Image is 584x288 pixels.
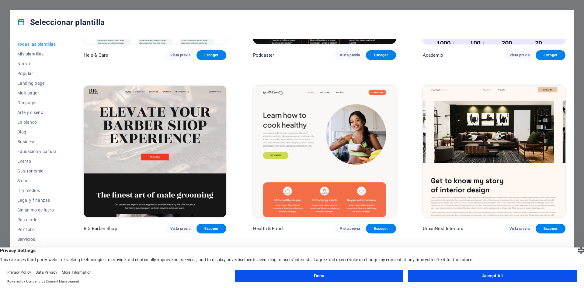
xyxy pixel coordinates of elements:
[17,17,105,27] h4: Seleccionar plantilla
[17,61,57,66] span: Nueva
[84,86,226,218] img: BIG Barber Shop
[17,117,57,127] button: En blanco
[17,188,57,193] span: IT y medios
[17,169,57,173] span: Gastronomía
[509,53,530,58] span: Vista previa
[17,78,57,88] button: Landing page
[201,226,221,231] span: Escoger
[84,226,117,232] p: BIG Barber Shop
[371,226,391,231] span: Escoger
[505,50,534,60] button: Vista previa
[541,53,561,58] span: Escoger
[17,98,57,108] button: Onepager
[17,52,57,56] span: Mis plantillas
[17,88,57,98] button: Multipager
[17,49,57,59] button: Mis plantillas
[196,50,226,60] button: Escoger
[17,237,57,242] span: Servicios
[536,50,565,60] button: Escoger
[17,130,57,134] span: Blog
[17,217,57,222] span: Resultado
[165,224,195,233] button: Vista previa
[17,156,57,166] button: Evento
[17,176,57,186] button: Salud
[340,226,360,231] span: Vista previa
[541,226,561,231] span: Escoger
[17,178,57,183] span: Salud
[253,86,396,218] img: Health & Food
[17,205,57,215] button: Sin ánimo de lucro
[17,247,57,251] span: Deportes y belleza
[17,71,57,76] span: Popular
[17,244,57,254] button: Deportes y belleza
[423,226,464,232] p: UrbanNest Interiors
[17,234,57,244] button: Servicios
[17,39,57,49] button: Todas las plantillas
[17,227,57,232] span: Portfolio
[17,81,57,86] span: Landing page
[170,53,190,58] span: Vista previa
[340,53,360,58] span: Vista previa
[17,42,57,47] span: Todas las plantillas
[201,53,221,58] span: Escoger
[253,226,283,232] p: Health & Food
[17,120,57,125] span: En blanco
[17,147,57,156] button: Educación y cultura
[17,149,57,154] span: Educación y cultura
[17,186,57,195] button: IT y medios
[17,108,57,117] button: Arte y diseño
[17,59,57,69] button: Nueva
[253,52,274,58] p: Podcaster
[170,226,190,231] span: Vista previa
[17,208,57,212] span: Sin ánimo de lucro
[17,100,57,105] span: Onepager
[17,215,57,225] button: Resultado
[17,225,57,234] button: Portfolio
[17,195,57,205] button: Legal y finanzas
[17,127,57,137] button: Blog
[17,166,57,176] button: Gastronomía
[196,224,226,233] button: Escoger
[423,52,443,58] p: Academix
[17,198,57,203] span: Legal y finanzas
[371,53,391,58] span: Escoger
[17,110,57,115] span: Arte y diseño
[17,91,57,95] span: Multipager
[423,86,565,218] img: UrbanNest Interiors
[17,139,57,144] span: Business
[509,226,530,231] span: Vista previa
[165,50,195,60] button: Vista previa
[335,50,365,60] button: Vista previa
[366,224,396,233] button: Escoger
[17,159,57,164] span: Evento
[335,224,365,233] button: Vista previa
[17,137,57,147] button: Business
[84,52,108,58] p: Help & Care
[536,224,565,233] button: Escoger
[17,69,57,78] button: Popular
[505,224,534,233] button: Vista previa
[366,50,396,60] button: Escoger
